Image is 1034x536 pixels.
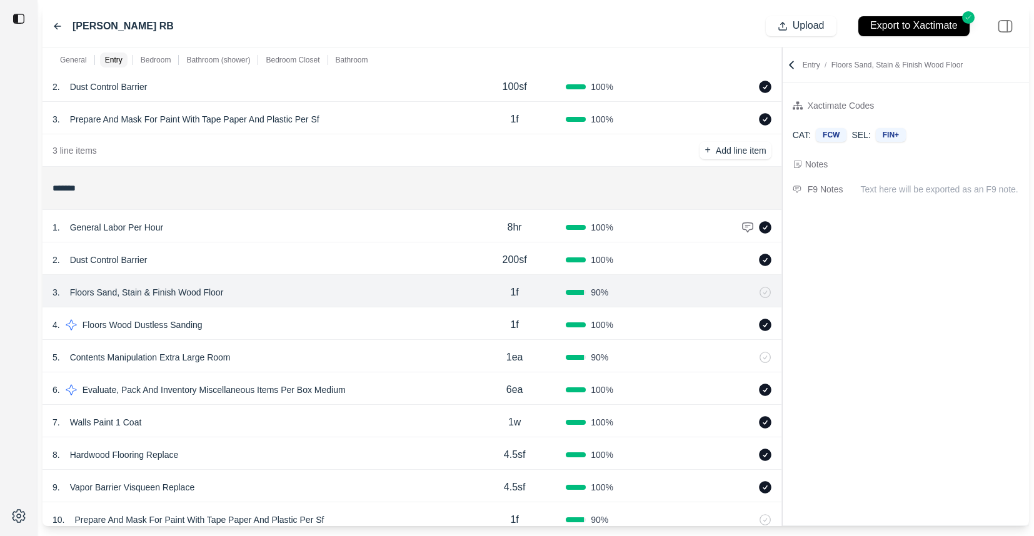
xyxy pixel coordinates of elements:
p: Evaluate, Pack And Inventory Miscellaneous Items Per Box Medium [78,381,351,399]
button: +Add line item [700,142,771,159]
span: 90 % [591,286,608,299]
p: Vapor Barrier Visqueen Replace [65,479,200,496]
p: Export to Xactimate [870,19,958,33]
p: 2 . [53,254,60,266]
p: + [705,143,710,157]
button: Export to Xactimate [858,16,970,36]
p: 1f [510,512,518,527]
p: 8hr [508,220,522,235]
p: SEL: [851,129,870,141]
p: 4 . [53,319,60,331]
p: Floors Sand, Stain & Finish Wood Floor [65,284,229,301]
img: comment [793,186,801,193]
p: 1f [510,112,518,127]
p: 1w [508,415,521,430]
p: 9 . [53,481,60,494]
p: Prepare And Mask For Paint With Tape Paper And Plastic Per Sf [65,111,324,128]
p: 100sf [503,79,527,94]
p: 10 . [53,514,64,526]
p: Bedroom Closet [266,55,319,65]
div: F9 Notes [808,182,843,197]
p: Dust Control Barrier [65,251,153,269]
span: 90 % [591,514,608,526]
p: Contents Manipulation Extra Large Room [65,349,236,366]
img: right-panel.svg [991,12,1019,40]
span: 100 % [591,384,613,396]
span: 100 % [591,81,613,93]
p: Entry [803,60,963,70]
p: General [60,55,87,65]
span: 100 % [591,481,613,494]
span: 100 % [591,221,613,234]
p: 4.5sf [504,480,526,495]
span: 100 % [591,416,613,429]
div: Notes [805,158,828,171]
p: 6ea [506,382,523,397]
div: FIN+ [876,128,906,142]
p: CAT: [793,129,811,141]
span: 100 % [591,113,613,126]
span: 100 % [591,254,613,266]
p: Upload [793,19,825,33]
p: 1f [510,317,518,332]
span: Floors Sand, Stain & Finish Wood Floor [831,61,963,69]
p: Hardwood Flooring Replace [65,446,184,464]
button: Upload [766,16,836,36]
p: 1ea [506,350,523,365]
span: 90 % [591,351,608,364]
p: Bedroom [141,55,171,65]
p: Add line item [716,144,766,157]
p: 4.5sf [504,447,526,462]
p: 8 . [53,449,60,461]
p: 6 . [53,384,60,396]
p: 3 line items [53,144,97,157]
span: 100 % [591,449,613,461]
p: 7 . [53,416,60,429]
span: / [820,61,831,69]
p: Dust Control Barrier [65,78,153,96]
p: Bathroom (shower) [186,55,250,65]
p: 3 . [53,113,60,126]
p: 3 . [53,286,60,299]
div: FCW [816,128,846,142]
p: 200sf [503,252,527,267]
button: Export to Xactimate [846,10,981,42]
p: 1f [510,285,518,300]
p: General Labor Per Hour [65,219,168,236]
p: 5 . [53,351,60,364]
div: Xactimate Codes [808,98,875,113]
p: Text here will be exported as an F9 note. [861,183,1019,196]
img: toggle sidebar [13,12,25,25]
p: Entry [105,55,123,65]
p: Floors Wood Dustless Sanding [78,316,208,334]
label: [PERSON_NAME] RB [73,19,174,34]
p: Prepare And Mask For Paint With Tape Paper And Plastic Per Sf [69,511,329,529]
span: 100 % [591,319,613,331]
p: 2 . [53,81,60,93]
p: Walls Paint 1 Coat [65,414,147,431]
p: Bathroom [336,55,368,65]
p: 1 . [53,221,60,234]
img: comment [741,221,754,234]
